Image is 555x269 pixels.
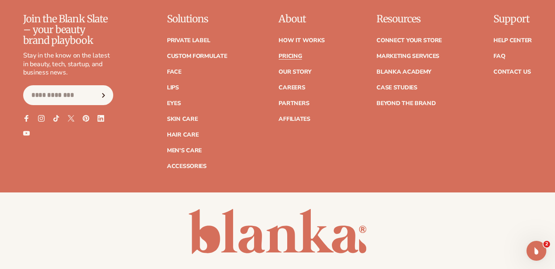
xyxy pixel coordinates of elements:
a: Skin Care [167,116,198,122]
a: Blanka Academy [376,69,431,75]
p: Solutions [167,14,227,24]
a: Contact Us [493,69,531,75]
p: Resources [376,14,442,24]
a: How It Works [279,38,325,43]
a: Careers [279,85,305,91]
p: Support [493,14,532,24]
a: Help Center [493,38,532,43]
span: 2 [543,241,550,247]
a: Marketing services [376,53,439,59]
a: Men's Care [167,148,202,154]
a: Face [167,69,181,75]
a: Custom formulate [167,53,227,59]
a: Our Story [279,69,311,75]
a: Private label [167,38,210,43]
a: Beyond the brand [376,101,436,106]
a: Partners [279,101,309,106]
a: Hair Care [167,132,198,138]
a: FAQ [493,53,505,59]
a: Connect your store [376,38,442,43]
p: Join the Blank Slate – your beauty brand playbook [23,14,113,46]
iframe: Intercom live chat [526,241,546,261]
p: Stay in the know on the latest in beauty, tech, startup, and business news. [23,51,113,77]
a: Accessories [167,163,207,169]
a: Affiliates [279,116,310,122]
p: About [279,14,325,24]
a: Lips [167,85,179,91]
a: Pricing [279,53,302,59]
a: Eyes [167,101,181,106]
button: Subscribe [95,85,113,105]
a: Case Studies [376,85,417,91]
